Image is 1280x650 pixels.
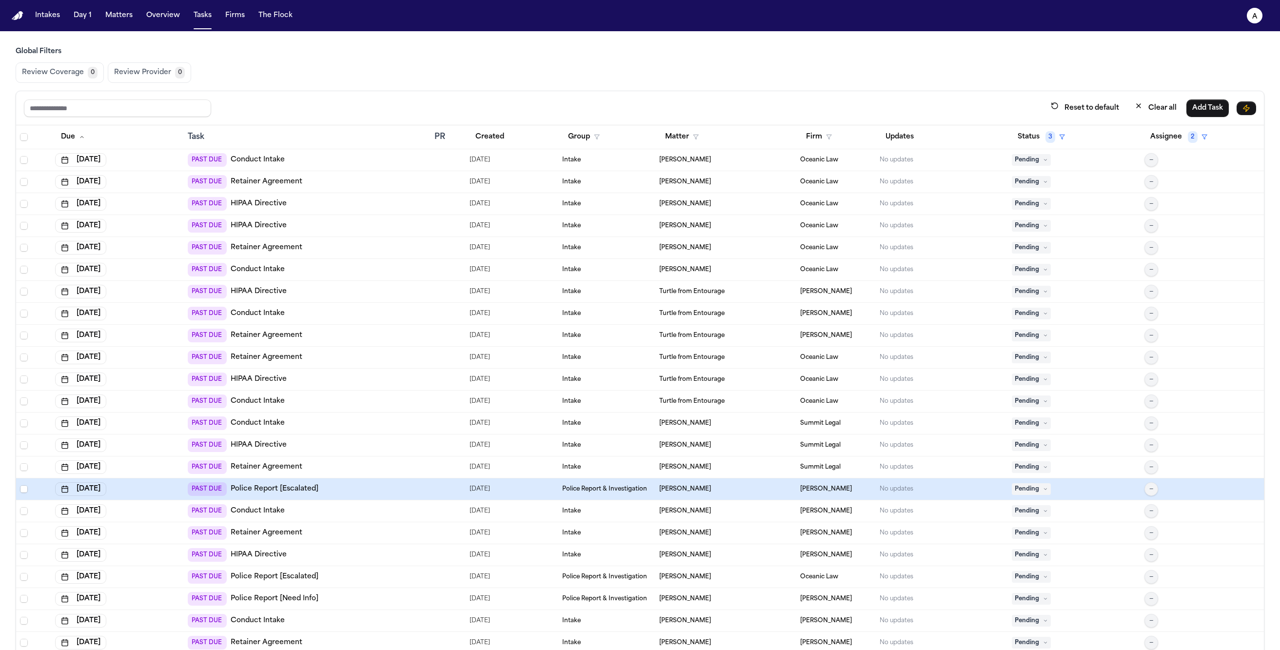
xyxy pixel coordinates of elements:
[1012,461,1051,473] span: Pending
[1252,13,1258,20] text: a
[562,463,581,471] span: Intake
[1144,526,1158,540] button: —
[55,614,106,628] button: [DATE]
[1144,197,1158,211] button: —
[1045,99,1125,117] button: Reset to default
[1144,263,1158,276] button: —
[1188,131,1198,143] span: 2
[1149,463,1153,471] span: —
[1144,153,1158,167] button: —
[1012,571,1051,583] span: Pending
[1012,330,1051,341] span: Pending
[231,396,285,406] a: Conduct Intake
[800,178,838,186] span: Oceanic Law
[1144,175,1158,189] button: —
[70,7,96,24] a: Day 1
[188,394,227,408] span: PAST DUE
[880,128,920,146] button: Updates
[562,419,581,427] span: Intake
[20,332,28,339] span: Select row
[1149,639,1153,647] span: —
[1144,438,1158,452] button: —
[231,243,302,253] a: Retainer Agreement
[880,310,913,317] div: No updates
[562,156,581,164] span: Intake
[800,332,852,339] span: Kurtz Riley
[31,7,64,24] a: Intakes
[1144,592,1158,606] button: —
[1012,505,1051,517] span: Pending
[188,482,227,496] span: PAST DUE
[1144,219,1158,233] button: —
[800,266,838,274] span: Oceanic Law
[659,441,711,449] span: Dean KEinan
[188,351,227,364] span: PAST DUE
[659,200,711,208] span: Keahi M. Lau
[1144,460,1158,474] button: —
[1129,99,1182,117] button: Clear all
[1144,636,1158,650] button: —
[188,373,227,386] span: PAST DUE
[800,156,838,164] span: Oceanic Law
[1149,178,1153,186] span: —
[55,592,106,606] button: [DATE]
[1012,352,1051,363] span: Pending
[188,175,227,189] span: PAST DUE
[470,460,490,474] span: 8/15/2025, 12:39:50 PM
[1149,244,1153,252] span: —
[880,419,913,427] div: No updates
[55,153,106,167] button: [DATE]
[1144,285,1158,298] button: —
[20,463,28,471] span: Select row
[231,550,287,560] a: HIPAA Directive
[562,266,581,274] span: Intake
[1012,549,1051,561] span: Pending
[188,438,227,452] span: PAST DUE
[231,353,302,362] a: Retainer Agreement
[231,155,285,165] a: Conduct Intake
[880,354,913,361] div: No updates
[659,397,725,405] span: Turtle from Entourage
[562,128,606,146] button: Group
[800,375,838,383] span: Oceanic Law
[880,266,913,274] div: No updates
[20,310,28,317] span: Select row
[1144,504,1158,518] button: —
[255,7,296,24] button: The Flock
[188,197,227,211] span: PAST DUE
[1144,351,1158,364] button: —
[22,68,84,78] span: Review Coverage
[1149,617,1153,625] span: —
[101,7,137,24] button: Matters
[188,263,227,276] span: PAST DUE
[231,462,302,472] a: Retainer Agreement
[20,551,28,559] span: Select row
[114,68,171,78] span: Review Provider
[20,617,28,625] span: Select row
[1144,241,1158,255] button: —
[470,438,490,452] span: 8/15/2025, 12:39:50 PM
[12,11,23,20] img: Finch Logo
[470,197,490,211] span: 8/14/2025, 4:49:21 PM
[562,485,647,493] span: Police Report & Investigation
[55,351,106,364] button: [DATE]
[55,438,106,452] button: [DATE]
[562,244,581,252] span: Intake
[1237,101,1256,115] button: Immediate Task
[800,310,852,317] span: Kurtz Riley
[1012,615,1051,627] span: Pending
[1144,570,1158,584] button: —
[55,263,106,276] button: [DATE]
[1149,375,1153,383] span: —
[20,485,28,493] span: Select row
[470,482,490,496] span: 8/14/2025, 4:09:30 PM
[188,307,227,320] span: PAST DUE
[470,351,490,364] span: 8/15/2025, 9:28:29 AM
[800,222,838,230] span: Oceanic Law
[659,310,725,317] span: Turtle from Entourage
[1012,176,1051,188] span: Pending
[659,266,711,274] span: Vera Soso
[659,128,705,146] button: Matter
